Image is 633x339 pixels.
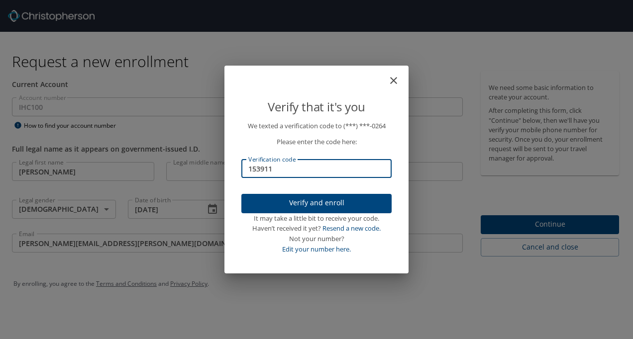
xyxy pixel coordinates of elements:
button: Verify and enroll [241,194,392,213]
a: Edit your number here. [282,245,351,254]
p: We texted a verification code to (***) ***- 0264 [241,121,392,131]
div: Not your number? [241,234,392,244]
div: Haven’t received it yet? [241,223,392,234]
a: Resend a new code. [322,224,381,233]
p: Please enter the code here: [241,137,392,147]
span: Verify and enroll [249,197,384,209]
button: close [393,70,405,82]
div: It may take a little bit to receive your code. [241,213,392,224]
p: Verify that it's you [241,97,392,116]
